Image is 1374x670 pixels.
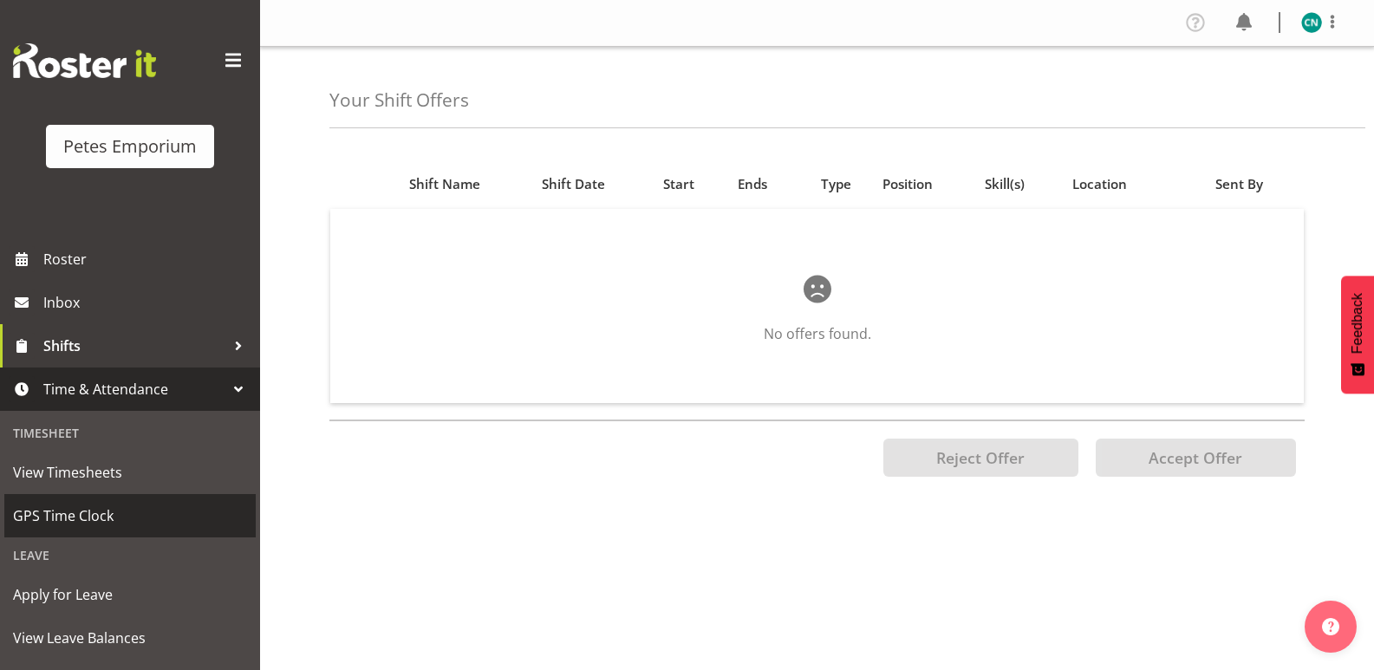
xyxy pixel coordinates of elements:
div: Leave [4,537,256,573]
span: Skill(s) [985,174,1025,194]
div: Petes Emporium [63,133,197,159]
span: Apply for Leave [13,582,247,608]
img: help-xxl-2.png [1322,618,1339,635]
p: No offers found. [386,323,1248,344]
span: Feedback [1350,293,1365,354]
span: Inbox [43,289,251,315]
a: Apply for Leave [4,573,256,616]
span: Time & Attendance [43,376,225,402]
span: GPS Time Clock [13,503,247,529]
span: Shift Name [409,174,480,194]
span: Roster [43,246,251,272]
h4: Your Shift Offers [329,90,469,110]
button: Reject Offer [883,439,1078,477]
a: View Leave Balances [4,616,256,660]
span: Start [663,174,694,194]
img: christine-neville11214.jpg [1301,12,1322,33]
span: Reject Offer [936,447,1025,468]
span: Shift Date [542,174,605,194]
span: Position [882,174,933,194]
span: Type [821,174,851,194]
span: View Timesheets [13,459,247,485]
img: Rosterit website logo [13,43,156,78]
span: Ends [738,174,767,194]
span: View Leave Balances [13,625,247,651]
span: Shifts [43,333,225,359]
a: View Timesheets [4,451,256,494]
button: Accept Offer [1096,439,1296,477]
span: Sent By [1215,174,1263,194]
span: Location [1072,174,1127,194]
button: Feedback - Show survey [1341,276,1374,394]
a: GPS Time Clock [4,494,256,537]
div: Timesheet [4,415,256,451]
span: Accept Offer [1149,447,1242,468]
